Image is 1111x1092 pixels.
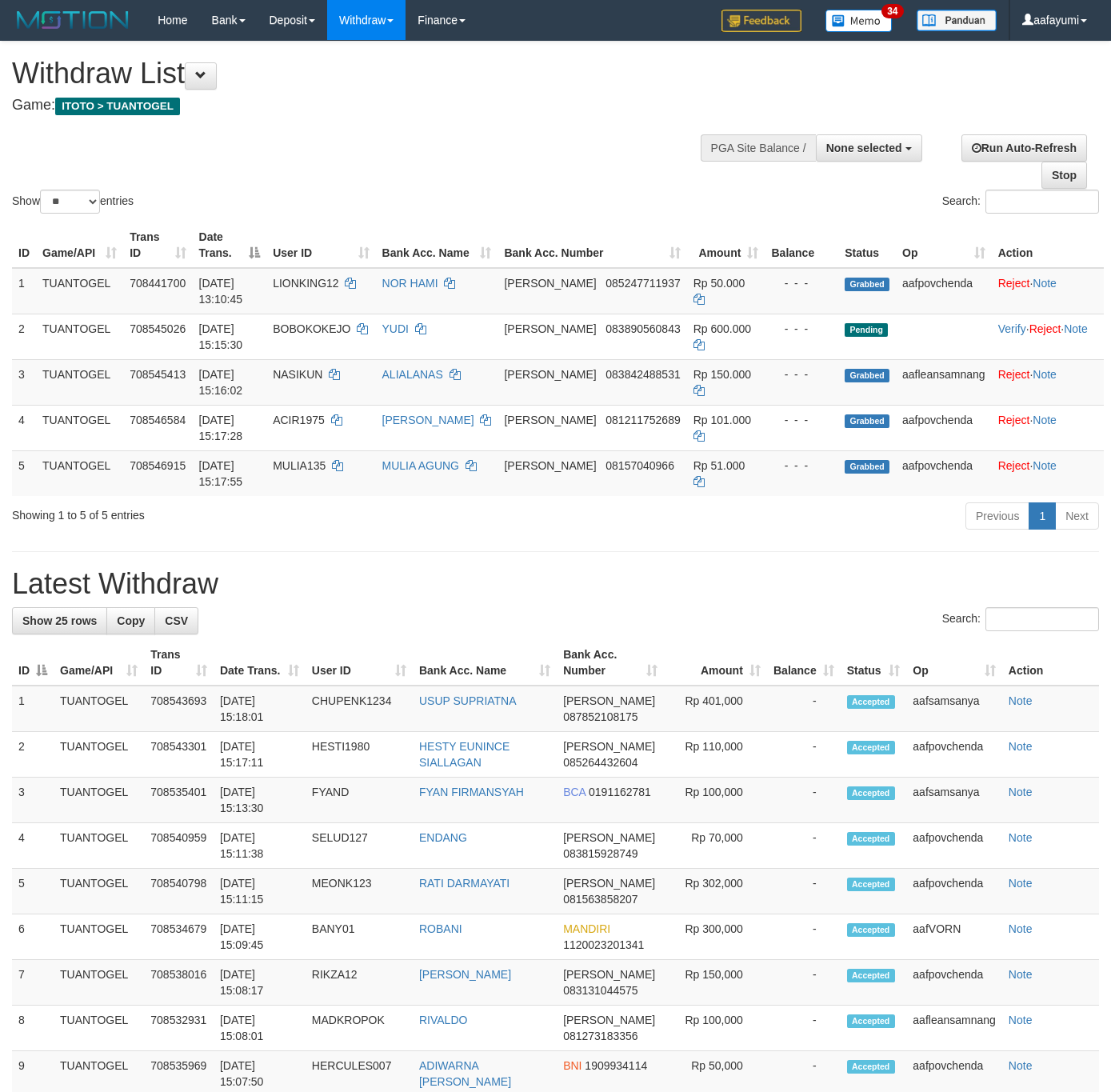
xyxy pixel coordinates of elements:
img: panduan.png [917,10,997,31]
span: [DATE] 15:16:02 [199,368,243,397]
a: Note [1009,831,1033,844]
a: Note [1009,786,1033,798]
td: · [992,405,1104,450]
td: 5 [12,869,54,914]
a: Note [1033,277,1057,290]
td: TUANTOGEL [54,1006,144,1051]
a: ALIALANAS [382,368,443,381]
th: Status [838,222,896,268]
a: RIVALDO [419,1014,467,1026]
td: aafpovchenda [906,869,1002,914]
span: Grabbed [845,369,889,382]
th: Balance [765,222,838,268]
a: Reject [998,459,1030,472]
span: ACIR1975 [273,414,325,426]
td: TUANTOGEL [36,450,123,496]
a: Note [1009,1014,1033,1026]
span: Pending [845,323,888,337]
span: BCA [563,786,585,798]
th: Action [1002,640,1099,686]
td: MADKROPOK [306,1006,413,1051]
span: Accepted [847,786,895,800]
a: Verify [998,322,1026,335]
td: - [767,823,841,869]
td: [DATE] 15:17:11 [214,732,306,778]
a: Reject [998,368,1030,381]
span: Grabbed [845,414,889,428]
img: Feedback.jpg [721,10,801,32]
span: [PERSON_NAME] [563,877,655,890]
th: Balance: activate to sort column ascending [767,640,841,686]
span: Show 25 rows [22,614,97,627]
input: Search: [985,190,1099,214]
td: 2 [12,314,36,359]
img: MOTION_logo.png [12,8,134,32]
td: TUANTOGEL [54,732,144,778]
td: - [767,778,841,823]
span: MULIA135 [273,459,326,472]
td: TUANTOGEL [54,686,144,732]
a: Copy [106,607,155,634]
a: Stop [1041,162,1087,189]
td: TUANTOGEL [36,268,123,314]
a: HESTY EUNINCE SIALLAGAN [419,740,510,769]
img: Button%20Memo.svg [825,10,893,32]
a: ROBANI [419,922,462,935]
th: Action [992,222,1104,268]
span: [PERSON_NAME] [504,414,596,426]
span: [DATE] 15:17:28 [199,414,243,442]
td: TUANTOGEL [36,314,123,359]
span: Rp 50.000 [693,277,745,290]
select: Showentries [40,190,100,214]
td: aafpovchenda [906,823,1002,869]
td: 708534679 [144,914,214,960]
a: Show 25 rows [12,607,107,634]
span: Rp 600.000 [693,322,751,335]
span: 708545026 [130,322,186,335]
span: 708545413 [130,368,186,381]
th: Op: activate to sort column ascending [896,222,992,268]
th: Game/API: activate to sort column ascending [54,640,144,686]
a: NOR HAMI [382,277,438,290]
div: PGA Site Balance / [701,134,816,162]
span: 708546915 [130,459,186,472]
td: · · [992,314,1104,359]
span: [DATE] 15:15:30 [199,322,243,351]
span: [PERSON_NAME] [563,740,655,753]
a: YUDI [382,322,409,335]
span: Copy 085264432604 to clipboard [563,756,637,769]
td: · [992,450,1104,496]
span: CSV [165,614,188,627]
span: BNI [563,1059,581,1072]
span: LIONKING12 [273,277,338,290]
td: aafleansamnang [906,1006,1002,1051]
td: Rp 302,000 [664,869,767,914]
span: Copy 081563858207 to clipboard [563,893,637,906]
span: Copy 081273183356 to clipboard [563,1030,637,1042]
a: Note [1009,740,1033,753]
th: Bank Acc. Number: activate to sort column ascending [498,222,686,268]
td: 8 [12,1006,54,1051]
span: Accepted [847,878,895,891]
span: Copy 083890560843 to clipboard [605,322,680,335]
label: Search: [942,607,1099,631]
td: aafpovchenda [896,405,992,450]
span: 708546584 [130,414,186,426]
span: NASIKUN [273,368,322,381]
th: ID [12,222,36,268]
td: 4 [12,405,36,450]
button: None selected [816,134,922,162]
td: · [992,359,1104,405]
td: TUANTOGEL [54,869,144,914]
td: Rp 150,000 [664,960,767,1006]
span: Copy 083842488531 to clipboard [605,368,680,381]
td: - [767,914,841,960]
td: HESTI1980 [306,732,413,778]
span: Copy 08157040966 to clipboard [605,459,674,472]
h1: Withdraw List [12,58,725,90]
td: RIKZA12 [306,960,413,1006]
span: Accepted [847,695,895,709]
a: [PERSON_NAME] [382,414,474,426]
span: Copy 1909934114 to clipboard [585,1059,647,1072]
span: Copy 081211752689 to clipboard [605,414,680,426]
